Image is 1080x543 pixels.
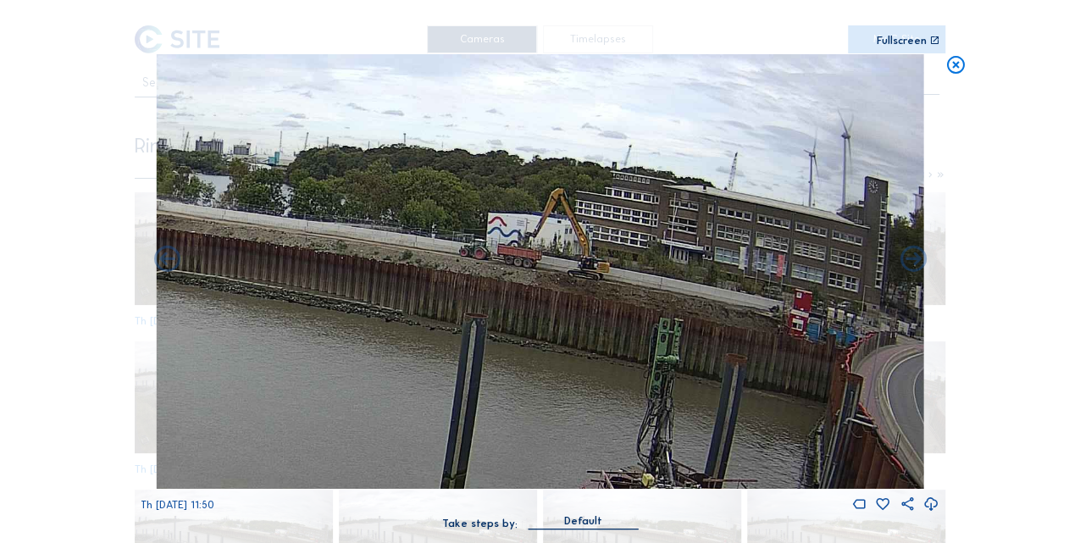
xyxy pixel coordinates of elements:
[141,498,214,511] span: Th [DATE] 11:50
[152,244,183,276] i: Forward
[528,513,638,529] div: Default
[442,518,518,529] div: Take steps by:
[897,244,928,276] i: Back
[156,54,924,489] img: Image
[877,36,927,47] div: Fullscreen
[564,513,602,529] div: Default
